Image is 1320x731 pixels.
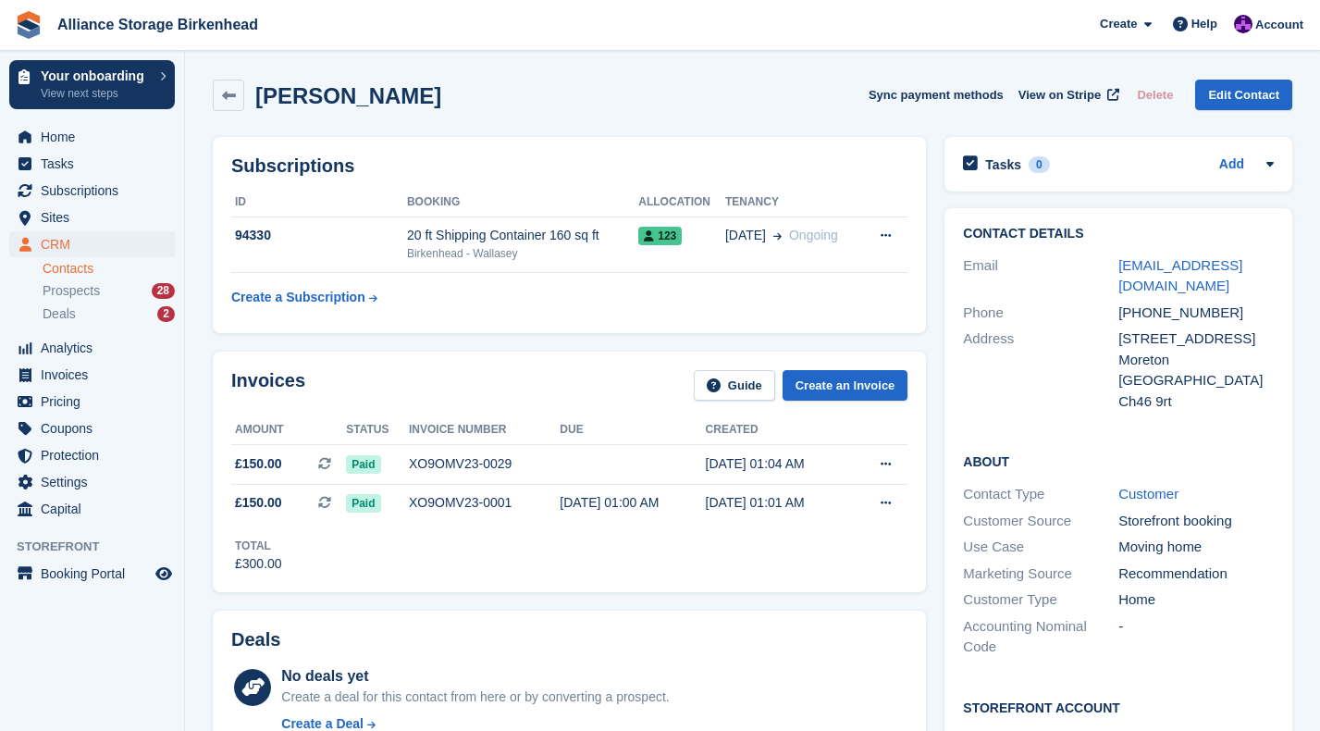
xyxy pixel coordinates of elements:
[41,561,152,587] span: Booking Portal
[281,688,669,707] div: Create a deal for this contact from here or by converting a prospect.
[638,227,682,245] span: 123
[9,178,175,204] a: menu
[9,204,175,230] a: menu
[963,698,1274,716] h2: Storefront Account
[9,151,175,177] a: menu
[963,227,1274,242] h2: Contact Details
[41,496,152,522] span: Capital
[9,335,175,361] a: menu
[157,306,175,322] div: 2
[1011,80,1123,110] a: View on Stripe
[963,303,1118,324] div: Phone
[1118,511,1274,532] div: Storefront booking
[346,494,380,513] span: Paid
[43,281,175,301] a: Prospects 28
[281,665,669,688] div: No deals yet
[789,228,838,242] span: Ongoing
[9,389,175,415] a: menu
[41,231,152,257] span: CRM
[231,280,377,315] a: Create a Subscription
[235,493,282,513] span: £150.00
[50,9,265,40] a: Alliance Storage Birkenhead
[9,362,175,388] a: menu
[1118,328,1274,350] div: [STREET_ADDRESS]
[41,151,152,177] span: Tasks
[231,155,907,177] h2: Subscriptions
[869,80,1004,110] button: Sync payment methods
[255,83,441,108] h2: [PERSON_NAME]
[231,226,407,245] div: 94330
[9,469,175,495] a: menu
[231,629,280,650] h2: Deals
[41,124,152,150] span: Home
[235,454,282,474] span: £150.00
[41,442,152,468] span: Protection
[41,85,151,102] p: View next steps
[41,204,152,230] span: Sites
[231,370,305,401] h2: Invoices
[1255,16,1303,34] span: Account
[963,537,1118,558] div: Use Case
[963,511,1118,532] div: Customer Source
[41,469,152,495] span: Settings
[409,415,560,445] th: Invoice number
[346,455,380,474] span: Paid
[638,188,725,217] th: Allocation
[235,554,282,574] div: £300.00
[43,282,100,300] span: Prospects
[41,362,152,388] span: Invoices
[1118,486,1178,502] a: Customer
[1118,257,1242,294] a: [EMAIL_ADDRESS][DOMAIN_NAME]
[231,288,365,307] div: Create a Subscription
[985,156,1021,173] h2: Tasks
[963,616,1118,658] div: Accounting Nominal Code
[9,561,175,587] a: menu
[1029,156,1050,173] div: 0
[963,564,1118,585] div: Marketing Source
[1234,15,1252,33] img: Romilly Norton
[1195,80,1292,110] a: Edit Contact
[1129,80,1180,110] button: Delete
[1118,589,1274,611] div: Home
[1118,537,1274,558] div: Moving home
[43,305,76,323] span: Deals
[963,255,1118,297] div: Email
[409,454,560,474] div: XO9OMV23-0029
[706,415,851,445] th: Created
[560,493,705,513] div: [DATE] 01:00 AM
[963,484,1118,505] div: Contact Type
[963,328,1118,412] div: Address
[407,245,638,262] div: Birkenhead - Wallasey
[9,231,175,257] a: menu
[43,304,175,324] a: Deals 2
[153,563,175,585] a: Preview store
[725,188,861,217] th: Tenancy
[963,589,1118,611] div: Customer Type
[9,60,175,109] a: Your onboarding View next steps
[41,415,152,441] span: Coupons
[1118,350,1274,371] div: Moreton
[231,188,407,217] th: ID
[1118,370,1274,391] div: [GEOGRAPHIC_DATA]
[560,415,705,445] th: Due
[15,11,43,39] img: stora-icon-8386f47178a22dfd0bd8f6a31ec36ba5ce8667c1dd55bd0f319d3a0aa187defe.svg
[231,415,346,445] th: Amount
[783,370,908,401] a: Create an Invoice
[43,260,175,278] a: Contacts
[41,178,152,204] span: Subscriptions
[1118,616,1274,658] div: -
[407,226,638,245] div: 20 ft Shipping Container 160 sq ft
[9,496,175,522] a: menu
[694,370,775,401] a: Guide
[152,283,175,299] div: 28
[1118,564,1274,585] div: Recommendation
[9,442,175,468] a: menu
[725,226,766,245] span: [DATE]
[1118,391,1274,413] div: Ch46 9rt
[1100,15,1137,33] span: Create
[41,335,152,361] span: Analytics
[41,69,151,82] p: Your onboarding
[407,188,638,217] th: Booking
[706,493,851,513] div: [DATE] 01:01 AM
[1018,86,1101,105] span: View on Stripe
